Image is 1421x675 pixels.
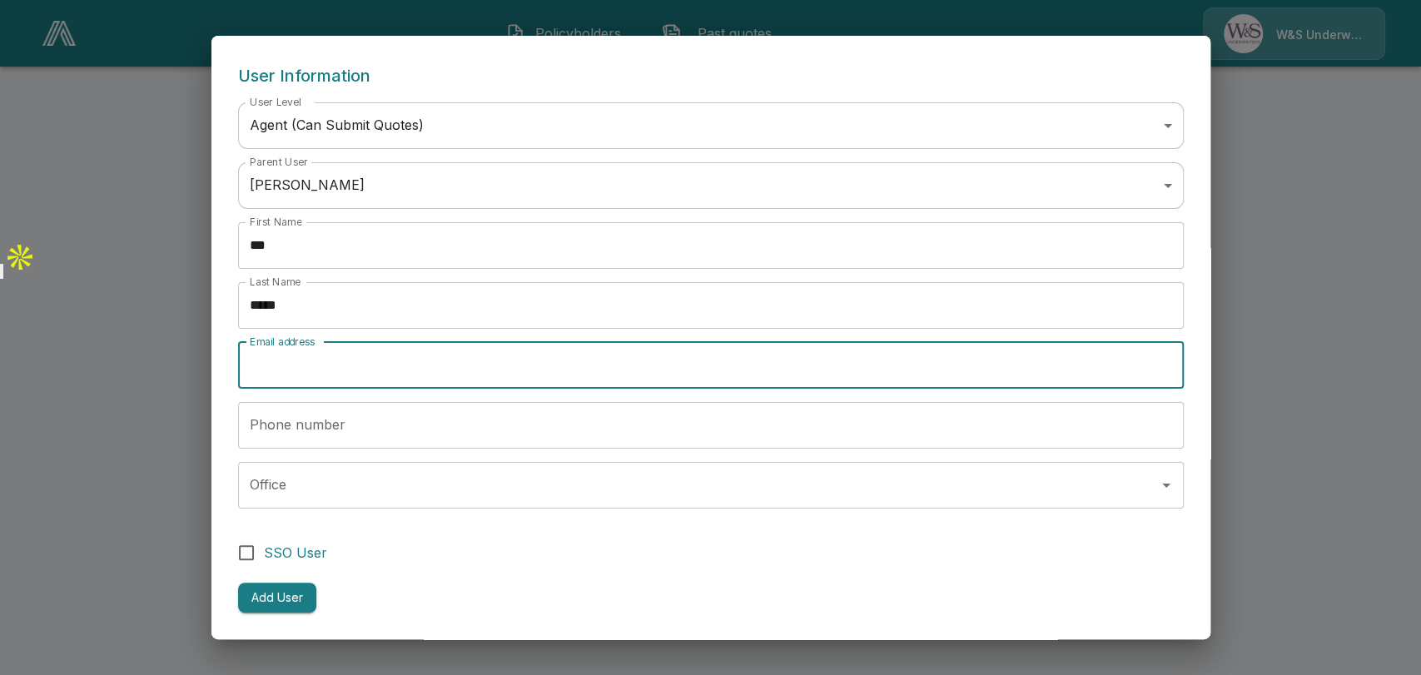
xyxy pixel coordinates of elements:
[250,335,315,349] label: Email address
[250,95,301,109] label: User Level
[250,275,301,289] label: Last Name
[250,215,301,229] label: First Name
[3,241,37,274] img: Apollo
[250,155,308,169] label: Parent User
[264,543,327,563] span: SSO User
[238,62,1184,89] h6: User Information
[238,102,1184,149] div: Agent (Can Submit Quotes)
[1155,474,1178,497] button: Open
[238,583,316,613] button: Add User
[238,162,1184,209] div: [PERSON_NAME]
